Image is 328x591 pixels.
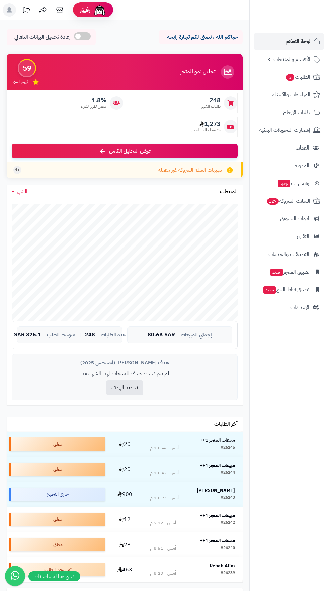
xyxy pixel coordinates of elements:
[273,55,310,64] span: الأقسام والمنتجات
[108,532,142,557] td: 28
[201,97,221,104] span: 248
[158,166,222,174] span: تنبيهات السلة المتروكة غير مفعلة
[109,147,151,155] span: عرض التحليل الكامل
[259,125,310,135] span: إشعارات التحويلات البنكية
[17,359,232,366] div: هدف [PERSON_NAME] (أغسطس 2025)
[277,179,309,188] span: وآتس آب
[266,196,310,206] span: السلات المتروكة
[148,332,175,338] span: 80.6K SAR
[254,122,324,138] a: إشعارات التحويلات البنكية
[295,161,309,170] span: المدونة
[81,97,106,104] span: 1.8%
[9,513,105,526] div: معلق
[79,332,81,337] span: |
[108,432,142,457] td: 20
[150,520,176,526] div: أمس - 9:12 م
[221,520,235,526] div: #26242
[108,482,142,507] td: 900
[81,104,106,109] span: معدل تكرار الشراء
[210,562,235,569] strong: Rehab Alim
[270,269,283,276] span: جديد
[80,6,90,14] span: رفيق
[14,332,41,338] span: 325.1 SAR
[254,193,324,209] a: السلات المتروكة127
[254,104,324,120] a: طلبات الإرجاع
[99,332,126,338] span: عدد الطلبات:
[14,33,71,41] span: إعادة تحميل البيانات التلقائي
[254,228,324,244] a: التقارير
[263,286,276,294] span: جديد
[270,267,309,277] span: تطبيق المتجر
[221,495,235,501] div: #26243
[201,104,221,109] span: طلبات الشهر
[200,437,235,444] strong: مبيعات المتجر 1++
[290,303,309,312] span: الإعدادات
[278,180,290,187] span: جديد
[221,570,235,577] div: #26239
[164,33,238,41] p: حياكم الله ، نتمنى لكم تجارة رابحة
[93,3,106,17] img: ai-face.png
[280,214,309,223] span: أدوات التسويق
[180,69,215,75] h3: تحليل نمو المتجر
[150,470,179,476] div: أمس - 10:36 م
[220,189,238,195] h3: المبيعات
[17,370,232,378] p: لم يتم تحديد هدف للمبيعات لهذا الشهر بعد.
[254,140,324,156] a: العملاء
[268,250,309,259] span: التطبيقات والخدمات
[9,538,105,551] div: معلق
[263,285,309,294] span: تطبيق نقاط البيع
[9,437,105,451] div: معلق
[85,332,95,338] span: 248
[45,332,75,338] span: متوسط الطلب:
[13,79,29,85] span: تقييم النمو
[9,563,105,576] div: تم شحن الطلب
[254,87,324,103] a: المراجعات والأسئلة
[150,445,179,451] div: أمس - 10:54 م
[18,3,34,18] a: تحديثات المنصة
[285,72,310,82] span: الطلبات
[108,557,142,582] td: 463
[200,512,235,519] strong: مبيعات المتجر 1++
[16,188,27,196] span: الشهر
[283,108,310,117] span: طلبات الإرجاع
[108,457,142,482] td: 20
[254,69,324,85] a: الطلبات3
[150,495,179,501] div: أمس - 10:19 م
[197,487,235,494] strong: [PERSON_NAME]
[9,488,105,501] div: جاري التجهيز
[254,264,324,280] a: تطبيق المتجرجديد
[221,545,235,552] div: #26240
[221,445,235,451] div: #26245
[221,470,235,476] div: #26244
[272,90,310,99] span: المراجعات والأسئلة
[286,73,294,81] span: 3
[297,232,309,241] span: التقارير
[266,197,279,205] span: 127
[15,167,20,173] span: +1
[190,127,221,133] span: متوسط طلب العميل
[254,246,324,262] a: التطبيقات والخدمات
[190,120,221,128] span: 1,273
[296,143,309,153] span: العملاء
[150,545,176,552] div: أمس - 8:51 م
[200,462,235,469] strong: مبيعات المتجر 1++
[200,537,235,544] strong: مبيعات المتجر 1++
[106,380,143,395] button: تحديد الهدف
[254,158,324,174] a: المدونة
[12,144,238,158] a: عرض التحليل الكامل
[12,188,27,196] a: الشهر
[9,463,105,476] div: معلق
[254,33,324,50] a: لوحة التحكم
[254,211,324,227] a: أدوات التسويق
[282,5,322,19] img: logo-2.png
[286,37,310,46] span: لوحة التحكم
[254,175,324,191] a: وآتس آبجديد
[254,299,324,315] a: الإعدادات
[254,282,324,298] a: تطبيق نقاط البيعجديد
[214,421,238,427] h3: آخر الطلبات
[108,507,142,532] td: 12
[150,570,176,577] div: أمس - 8:23 م
[179,332,212,338] span: إجمالي المبيعات:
